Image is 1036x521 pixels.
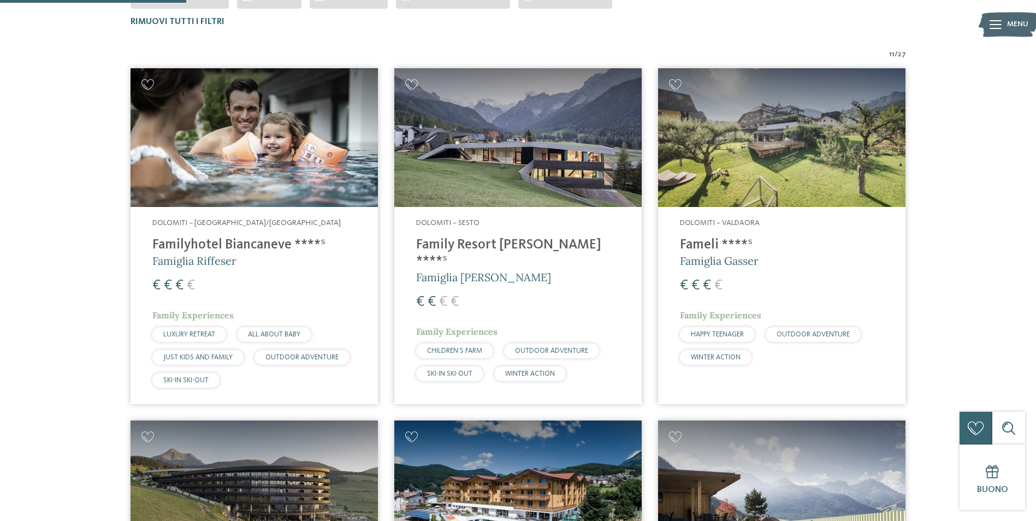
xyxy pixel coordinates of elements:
span: Family Experiences [152,310,234,321]
span: Family Experiences [680,310,761,321]
img: Cercate un hotel per famiglie? Qui troverete solo i migliori! [131,68,378,208]
span: Dolomiti – Valdaora [680,219,760,227]
span: € [714,279,723,293]
span: / [895,49,898,60]
span: Buono [977,486,1008,494]
a: Cercate un hotel per famiglie? Qui troverete solo i migliori! Dolomiti – Sesto Family Resort [PER... [394,68,642,404]
span: Family Experiences [416,326,498,337]
a: Buono [960,445,1025,510]
span: Rimuovi tutti i filtri [131,17,224,26]
span: HAPPY TEENAGER [691,331,744,338]
span: OUTDOOR ADVENTURE [777,331,850,338]
span: € [439,295,447,309]
span: € [416,295,424,309]
h4: Family Resort [PERSON_NAME] ****ˢ [416,237,620,270]
span: € [691,279,700,293]
span: € [428,295,436,309]
span: CHILDREN’S FARM [427,347,482,354]
span: 11 [889,49,895,60]
span: € [187,279,195,293]
img: Family Resort Rainer ****ˢ [394,68,642,208]
span: LUXURY RETREAT [163,331,215,338]
span: € [451,295,459,309]
span: € [175,279,183,293]
span: Famiglia [PERSON_NAME] [416,270,551,284]
span: OUTDOOR ADVENTURE [265,354,339,361]
span: € [164,279,172,293]
span: € [703,279,711,293]
span: Dolomiti – [GEOGRAPHIC_DATA]/[GEOGRAPHIC_DATA] [152,219,341,227]
span: JUST KIDS AND FAMILY [163,354,233,361]
a: Cercate un hotel per famiglie? Qui troverete solo i migliori! Dolomiti – [GEOGRAPHIC_DATA]/[GEOGR... [131,68,378,404]
span: 27 [898,49,906,60]
span: € [152,279,161,293]
span: Famiglia Gasser [680,254,759,268]
span: Famiglia Riffeser [152,254,236,268]
span: OUTDOOR ADVENTURE [515,347,588,354]
span: WINTER ACTION [505,370,555,377]
span: WINTER ACTION [691,354,741,361]
a: Cercate un hotel per famiglie? Qui troverete solo i migliori! Dolomiti – Valdaora Fameli ****ˢ Fa... [658,68,905,404]
span: SKI-IN SKI-OUT [163,377,209,384]
span: € [680,279,688,293]
span: ALL ABOUT BABY [248,331,300,338]
img: Cercate un hotel per famiglie? Qui troverete solo i migliori! [658,68,905,208]
h4: Familyhotel Biancaneve ****ˢ [152,237,356,253]
span: Dolomiti – Sesto [416,219,479,227]
span: SKI-IN SKI-OUT [427,370,472,377]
